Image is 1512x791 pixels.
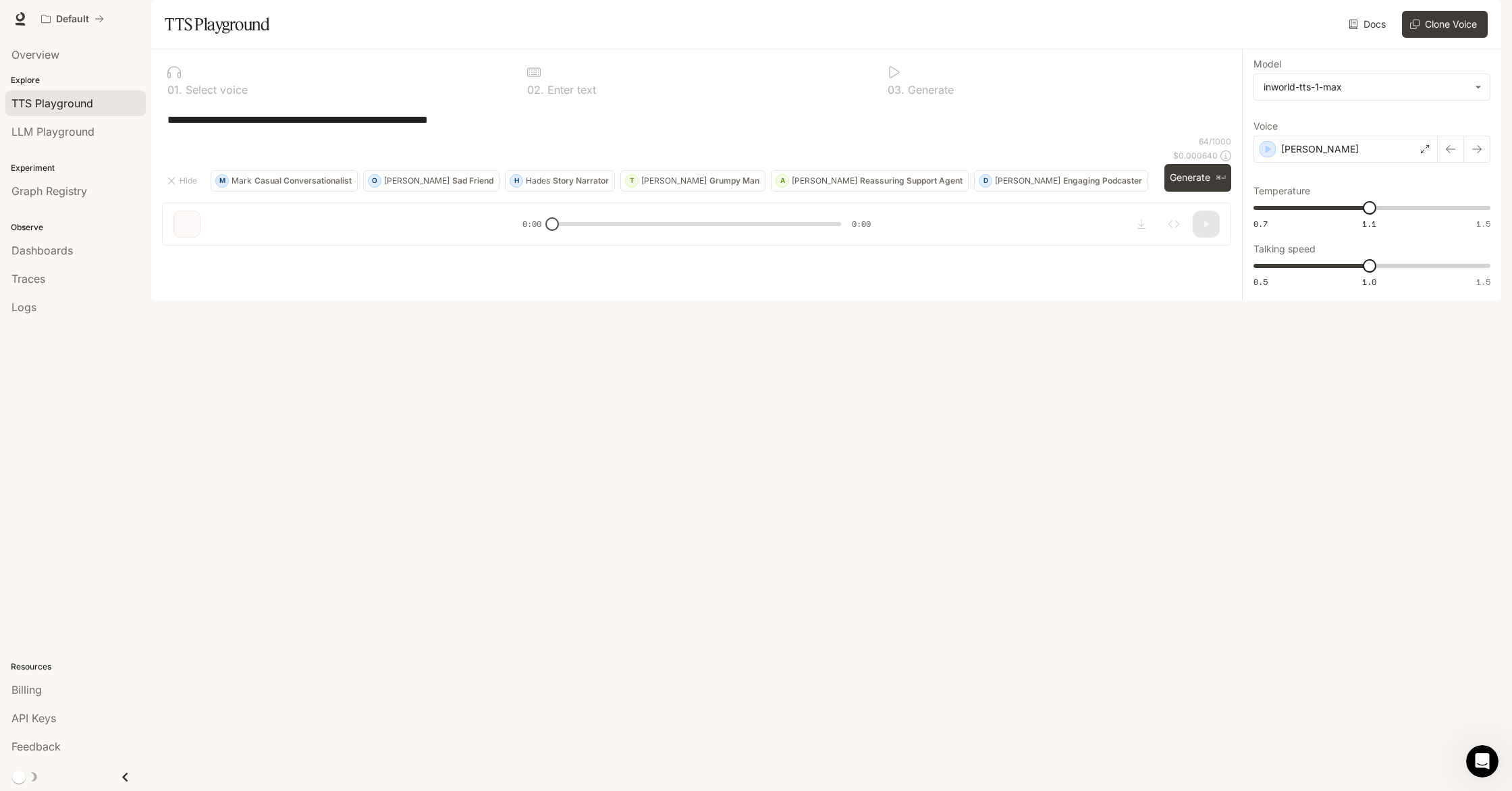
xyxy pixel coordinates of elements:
[553,177,609,185] p: Story Narrator
[1253,59,1281,69] p: Model
[1264,80,1468,94] div: inworld-tts-1-max
[527,84,544,95] p: 0 2 .
[162,170,205,192] button: Hide
[1402,11,1488,38] button: Clone Voice
[905,84,954,95] p: Generate
[1254,74,1490,100] div: inworld-tts-1-max
[641,177,707,185] p: [PERSON_NAME]
[363,170,500,192] button: O[PERSON_NAME]Sad Friend
[1466,745,1498,778] iframe: Intercom live chat
[254,177,352,185] p: Casual Conversationalist
[452,177,493,185] p: Sad Friend
[167,84,182,95] p: 0 1 .
[1362,276,1376,288] span: 1.0
[792,177,857,185] p: [PERSON_NAME]
[165,11,269,38] h1: TTS Playground
[979,170,992,192] div: D
[1346,11,1391,38] a: Docs
[1253,121,1278,131] p: Voice
[1063,177,1142,185] p: Engaging Podcaster
[505,170,615,192] button: HHadesStory Narrator
[620,170,765,192] button: T[PERSON_NAME]Grumpy Man
[510,170,522,192] div: H
[369,170,381,192] div: O
[776,170,788,192] div: A
[1253,244,1316,254] p: Talking speed
[1199,136,1231,147] p: 64 / 1000
[1476,276,1490,288] span: 1.5
[211,170,358,192] button: MMarkCasual Conversationalist
[1216,174,1226,182] p: ⌘⏎
[1253,276,1268,288] span: 0.5
[1362,218,1376,229] span: 1.1
[35,5,110,32] button: All workspaces
[1476,218,1490,229] span: 1.5
[888,84,905,95] p: 0 3 .
[995,177,1060,185] p: [PERSON_NAME]
[526,177,550,185] p: Hades
[384,177,450,185] p: [PERSON_NAME]
[216,170,228,192] div: M
[1164,164,1231,192] button: Generate⌘⏎
[56,13,89,25] p: Default
[709,177,759,185] p: Grumpy Man
[544,84,596,95] p: Enter text
[1173,150,1218,161] p: $ 0.000640
[1253,186,1310,196] p: Temperature
[626,170,638,192] div: T
[771,170,969,192] button: A[PERSON_NAME]Reassuring Support Agent
[1281,142,1359,156] p: [PERSON_NAME]
[860,177,963,185] p: Reassuring Support Agent
[974,170,1148,192] button: D[PERSON_NAME]Engaging Podcaster
[232,177,252,185] p: Mark
[1253,218,1268,229] span: 0.7
[182,84,248,95] p: Select voice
